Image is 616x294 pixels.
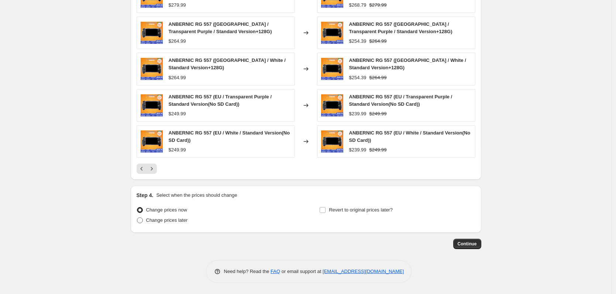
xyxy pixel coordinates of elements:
[156,192,237,199] p: Select when the prices should change
[369,38,387,45] strike: $264.99
[349,130,471,143] span: ANBERNIC RG 557 (EU / White / Standard Version(No SD Card))
[329,207,393,213] span: Revert to original prices later?
[321,130,343,153] img: 557_cf45a29c-499c-4675-acd0-002529c7ac69_80x.jpg
[141,94,163,116] img: 557_cf45a29c-499c-4675-acd0-002529c7ac69_80x.jpg
[141,22,163,44] img: 557_cf45a29c-499c-4675-acd0-002529c7ac69_80x.jpg
[349,57,466,70] span: ANBERNIC RG 557 ([GEOGRAPHIC_DATA] / White / Standard Version+128G)
[349,38,366,45] div: $254.39
[349,110,366,118] div: $239.99
[169,57,286,70] span: ANBERNIC RG 557 ([GEOGRAPHIC_DATA] / White / Standard Version+128G)
[453,239,481,249] button: Continue
[321,58,343,80] img: 557_cf45a29c-499c-4675-acd0-002529c7ac69_80x.jpg
[349,21,452,34] span: ANBERNIC RG 557 ([GEOGRAPHIC_DATA] / Transparent Purple / Standard Version+128G)
[169,1,186,9] div: $279.99
[458,241,477,247] span: Continue
[369,74,387,81] strike: $264.99
[137,192,154,199] h2: Step 4.
[137,164,147,174] button: Previous
[141,130,163,153] img: 557_cf45a29c-499c-4675-acd0-002529c7ac69_80x.jpg
[169,110,186,118] div: $249.99
[141,58,163,80] img: 557_cf45a29c-499c-4675-acd0-002529c7ac69_80x.jpg
[369,146,387,154] strike: $249.99
[349,1,366,9] div: $268.79
[169,74,186,81] div: $264.99
[369,110,387,118] strike: $249.99
[349,94,452,107] span: ANBERNIC RG 557 (EU / Transparent Purple / Standard Version(No SD Card))
[321,22,343,44] img: 557_cf45a29c-499c-4675-acd0-002529c7ac69_80x.jpg
[271,269,280,274] a: FAQ
[321,94,343,116] img: 557_cf45a29c-499c-4675-acd0-002529c7ac69_80x.jpg
[146,217,188,223] span: Change prices later
[369,1,387,9] strike: $279.99
[280,269,323,274] span: or email support at
[137,164,157,174] nav: Pagination
[349,146,366,154] div: $239.99
[224,269,271,274] span: Need help? Read the
[146,207,187,213] span: Change prices now
[169,146,186,154] div: $249.99
[169,38,186,45] div: $264.99
[169,21,272,34] span: ANBERNIC RG 557 ([GEOGRAPHIC_DATA] / Transparent Purple / Standard Version+128G)
[169,94,272,107] span: ANBERNIC RG 557 (EU / Transparent Purple / Standard Version(No SD Card))
[349,74,366,81] div: $254.39
[169,130,290,143] span: ANBERNIC RG 557 (EU / White / Standard Version(No SD Card))
[323,269,404,274] a: [EMAIL_ADDRESS][DOMAIN_NAME]
[147,164,157,174] button: Next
